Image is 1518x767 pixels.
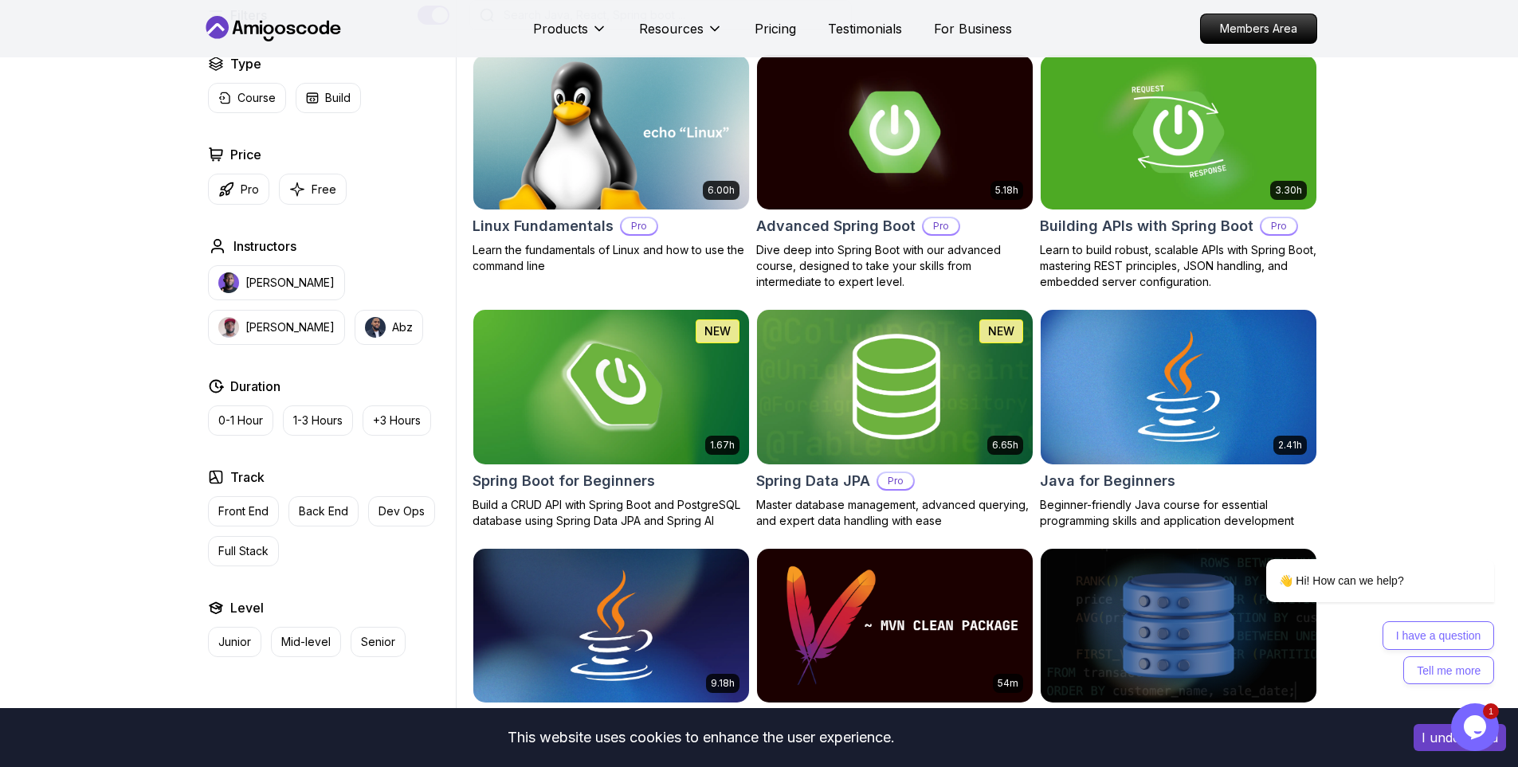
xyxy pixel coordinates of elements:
p: Free [312,182,336,198]
p: Resources [639,19,704,38]
h2: Spring Boot for Beginners [473,470,655,492]
a: Members Area [1200,14,1317,44]
button: Full Stack [208,536,279,566]
button: Resources [639,19,723,51]
p: NEW [988,323,1014,339]
img: Java for Developers card [473,549,749,703]
p: 1.67h [710,439,735,452]
button: Products [533,19,607,51]
p: Products [533,19,588,38]
p: Build a CRUD API with Spring Boot and PostgreSQL database using Spring Data JPA and Spring AI [473,497,750,529]
p: Pro [924,218,959,234]
a: For Business [934,19,1012,38]
p: Back End [299,503,348,519]
a: Advanced Spring Boot card5.18hAdvanced Spring BootProDive deep into Spring Boot with our advanced... [756,54,1034,290]
button: Free [279,174,347,205]
img: Advanced Spring Boot card [757,55,1033,209]
p: NEW [704,323,731,339]
p: Pro [878,473,913,489]
p: 1-3 Hours [293,413,343,429]
p: 9.18h [711,677,735,690]
p: 5.18h [995,184,1018,197]
img: Spring Data JPA card [757,310,1033,464]
h2: Advanced Spring Boot [756,215,916,237]
button: +3 Hours [363,405,431,436]
h2: Java for Beginners [1040,470,1175,492]
p: Senior [361,634,395,650]
p: Dive deep into Spring Boot with our advanced course, designed to take your skills from intermedia... [756,242,1034,290]
h2: Spring Data JPA [756,470,870,492]
h2: Price [230,145,261,164]
a: Pricing [755,19,796,38]
h2: Instructors [233,237,296,256]
button: Front End [208,496,279,526]
p: Pro [241,182,259,198]
button: instructor imgAbz [355,310,423,345]
p: Mid-level [281,634,331,650]
p: Course [237,90,276,106]
img: instructor img [218,272,239,293]
p: Dev Ops [379,503,425,519]
h2: Track [230,468,265,487]
iframe: chat widget [1215,433,1502,695]
button: Course [208,83,286,113]
h2: Building APIs with Spring Boot [1040,215,1253,237]
img: Spring Boot for Beginners card [473,310,749,464]
p: Junior [218,634,251,650]
button: Accept cookies [1414,724,1506,751]
img: Linux Fundamentals card [473,55,749,209]
p: Learn to build robust, scalable APIs with Spring Boot, mastering REST principles, JSON handling, ... [1040,242,1317,290]
p: [PERSON_NAME] [245,275,335,291]
p: Full Stack [218,543,269,559]
button: Dev Ops [368,496,435,526]
a: Spring Boot for Beginners card1.67hNEWSpring Boot for BeginnersBuild a CRUD API with Spring Boot ... [473,309,750,529]
p: Abz [392,319,413,335]
p: Pro [622,218,657,234]
button: instructor img[PERSON_NAME] [208,265,345,300]
img: Building APIs with Spring Boot card [1041,55,1316,209]
img: Maven Essentials card [757,549,1033,703]
button: 0-1 Hour [208,405,273,436]
button: Back End [288,496,359,526]
a: Java for Beginners card2.41hJava for BeginnersBeginner-friendly Java course for essential program... [1040,309,1317,529]
p: Learn the fundamentals of Linux and how to use the command line [473,242,750,274]
p: Members Area [1201,14,1316,43]
p: Pro [1261,218,1296,234]
button: instructor img[PERSON_NAME] [208,310,345,345]
p: 3.30h [1275,184,1302,197]
h2: Level [230,598,264,617]
button: Junior [208,627,261,657]
button: Senior [351,627,406,657]
p: 0-1 Hour [218,413,263,429]
iframe: chat widget [1451,703,1502,751]
button: 1-3 Hours [283,405,353,436]
a: Building APIs with Spring Boot card3.30hBuilding APIs with Spring BootProLearn to build robust, s... [1040,54,1317,290]
img: Java for Beginners card [1041,310,1316,464]
img: instructor img [365,317,386,338]
div: This website uses cookies to enhance the user experience. [12,720,1390,755]
button: Build [296,83,361,113]
p: 54m [998,677,1018,690]
h2: Type [230,54,261,73]
p: Master database management, advanced querying, and expert data handling with ease [756,497,1034,529]
p: +3 Hours [373,413,421,429]
h2: Duration [230,377,280,396]
p: Beginner-friendly Java course for essential programming skills and application development [1040,497,1317,529]
img: instructor img [218,317,239,338]
button: Mid-level [271,627,341,657]
p: 6.00h [708,184,735,197]
a: Testimonials [828,19,902,38]
p: [PERSON_NAME] [245,319,335,335]
a: Linux Fundamentals card6.00hLinux FundamentalsProLearn the fundamentals of Linux and how to use t... [473,54,750,274]
img: Advanced Databases card [1041,549,1316,703]
button: Pro [208,174,269,205]
h2: Linux Fundamentals [473,215,614,237]
p: Build [325,90,351,106]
